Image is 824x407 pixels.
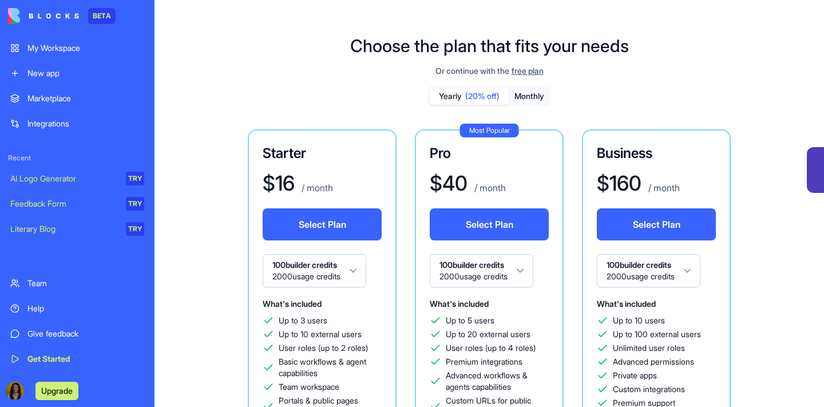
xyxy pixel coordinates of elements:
span: What's included [263,299,322,309]
p: / month [646,181,680,195]
span: Custom integrations [613,384,685,395]
div: Most Popular [460,124,519,137]
a: Upgrade [35,385,78,396]
p: / month [472,181,506,195]
button: Select Plan [430,208,549,240]
span: Up to 5 users [446,315,494,326]
a: My Workspace [3,37,151,60]
h1: $ 160 [597,172,641,195]
img: ACg8ocK7ErhNhbEzKnss0EuIBSs3rJ7MoaZxzcR1lYV9QOq8JbUvPd8=s96-c [6,382,24,400]
span: Recent [3,153,151,163]
span: What's included [430,299,489,309]
p: / month [299,181,333,195]
div: Feedback Form [10,198,118,210]
img: logo [8,8,79,24]
div: New app [27,68,144,79]
div: Team [27,278,144,289]
div: BETA [88,8,116,24]
a: Feedback FormTRY [3,192,151,215]
a: Help [3,297,151,320]
span: Advanced workflows & agents capabilities [446,370,549,393]
button: Upgrade [35,382,78,400]
a: BETA [8,8,116,24]
button: Monthly [509,88,549,105]
span: Private apps [613,370,657,381]
h3: Starter [263,144,382,163]
div: TRY [126,197,144,211]
button: Select Plan [597,208,716,240]
div: Marketplace [27,93,144,104]
a: Team [3,272,151,295]
span: Premium integrations [446,356,522,368]
a: Give feedback [3,322,151,345]
div: My Workspace [27,42,144,54]
div: TRY [126,172,144,185]
a: New app [3,62,151,85]
a: Marketplace [3,87,151,110]
div: AI Logo Generator [10,173,118,184]
div: Give feedback [27,328,144,339]
span: Team workspace [279,381,339,393]
h1: Choose the plan that fits your needs [350,35,629,56]
span: Basic workflows & agent capabilities [279,356,382,379]
span: Advanced permissions [613,356,694,368]
span: Up to 100 external users [613,329,701,340]
span: Up to 10 users [613,315,665,326]
div: Integrations [27,118,144,129]
a: Get Started [3,347,151,370]
a: Literary BlogTRY [3,218,151,240]
span: Up to 20 external users [446,329,530,340]
a: Integrations [3,112,151,135]
span: free plan [512,65,544,77]
a: AI Logo GeneratorTRY [3,167,151,190]
h1: $ 40 [430,172,468,195]
span: Up to 3 users [279,315,327,326]
span: User roles (up to 4 roles) [446,342,536,354]
h3: Pro [430,144,549,163]
button: Select Plan [263,208,382,240]
div: TRY [126,222,144,236]
span: Or continue with the [435,65,509,77]
span: (20% off) [465,90,500,102]
span: Up to 10 external users [279,329,362,340]
button: Yearly [429,88,509,105]
h3: Business [597,144,716,163]
span: User roles (up to 2 roles) [279,342,368,354]
span: Unlimited user roles [613,342,685,354]
h1: $ 16 [263,172,295,195]
div: Get Started [27,353,144,365]
div: Literary Blog [10,223,118,235]
div: Help [27,303,144,314]
span: What's included [597,299,656,309]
